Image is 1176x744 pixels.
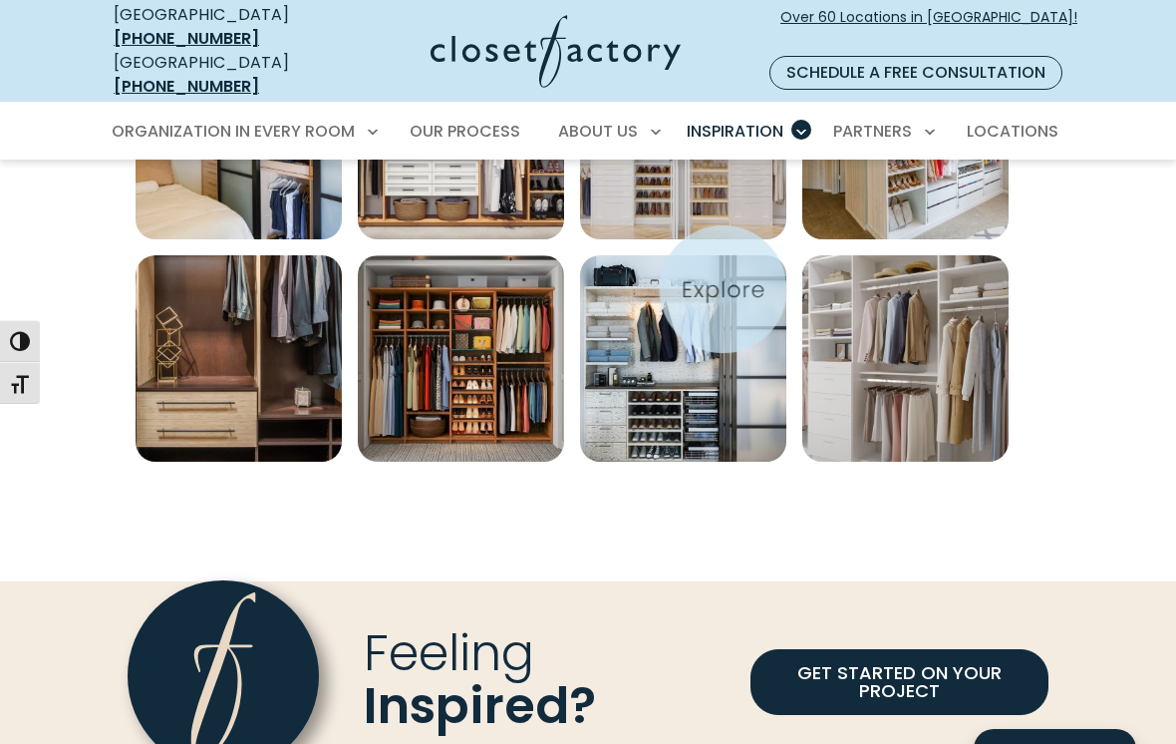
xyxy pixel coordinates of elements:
[364,618,534,687] span: Feeling
[358,255,564,462] a: Open inspiration gallery to preview enlarged image
[580,255,786,462] a: Open inspiration gallery to preview enlarged image
[750,649,1048,715] a: GET STARTED ON YOUR PROJECT
[780,7,1077,49] span: Over 60 Locations in [GEOGRAPHIC_DATA]!
[114,75,259,98] a: [PHONE_NUMBER]
[687,120,783,143] span: Inspiration
[112,120,355,143] span: Organization in Every Room
[114,51,331,99] div: [GEOGRAPHIC_DATA]
[967,120,1058,143] span: Locations
[833,120,912,143] span: Partners
[358,255,564,462] img: Reach-in closet with open shoe shelving, fabric organizers, purse storage
[114,3,331,51] div: [GEOGRAPHIC_DATA]
[431,15,681,88] img: Closet Factory Logo
[769,56,1062,90] a: Schedule a Free Consultation
[364,671,596,740] span: Inspired?
[136,255,342,462] img: Reach-in closet in Summer Breeze with Cocoa backing. Includes open shelving, cubbies for folded c...
[410,120,520,143] span: Our Process
[580,255,786,462] img: Modern reach-in closet with glass-front doors, spotlight-lit shelving, and a mix of hanging secti...
[558,120,638,143] span: About Us
[802,255,1009,462] img: Reach-in Closet with built-in white drawers, hat cubbies, and shoe shelving
[98,104,1078,160] nav: Primary Menu
[136,255,342,462] a: Open inspiration gallery to preview enlarged image
[114,27,259,50] a: [PHONE_NUMBER]
[802,255,1009,462] a: Open inspiration gallery to preview enlarged image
